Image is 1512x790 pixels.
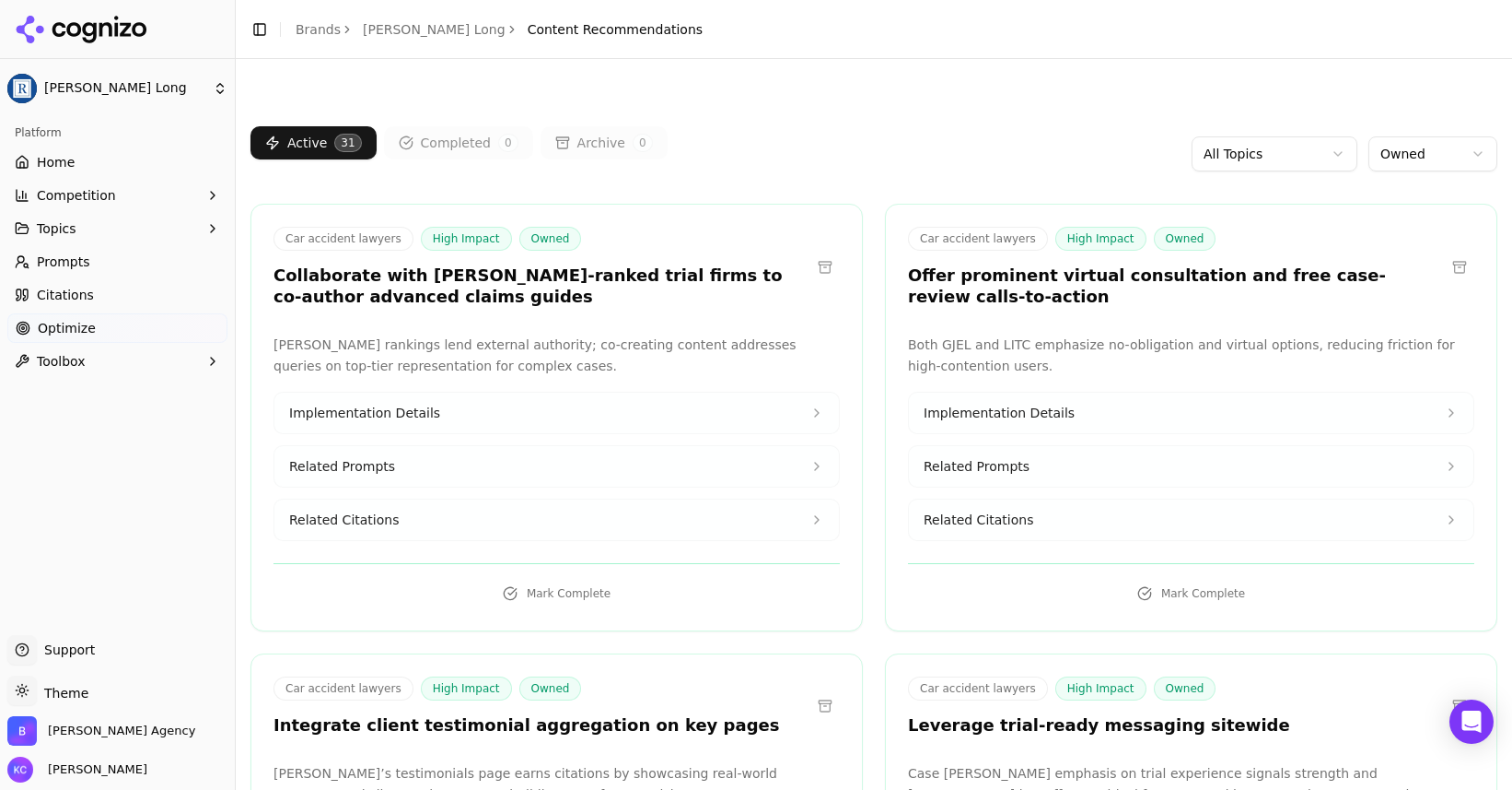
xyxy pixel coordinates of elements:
[41,761,147,778] span: [PERSON_NAME]
[273,265,810,307] h3: Collaborate with [PERSON_NAME]-ranked trial firms to co-author advanced claims guides
[519,677,582,701] span: Owned
[289,511,399,529] span: Related Citations
[296,22,341,37] a: Brands
[274,393,839,433] button: Implementation Details
[37,286,94,304] span: Citations
[7,74,37,103] img: Regan Zambri Long
[421,227,512,251] span: High Impact
[1055,677,1146,701] span: High Impact
[334,134,361,152] span: 31
[37,186,116,205] span: Competition
[289,404,440,422] span: Implementation Details
[37,219,76,238] span: Topics
[924,457,1029,476] span: Related Prompts
[498,134,518,152] span: 0
[1055,227,1146,251] span: High Impact
[38,319,96,337] span: Optimize
[274,500,839,540] button: Related Citations
[421,677,512,701] span: High Impact
[1449,700,1494,744] div: Open Intercom Messenger
[908,715,1290,737] h3: Leverage trial-ready messaging sitewide
[908,579,1474,608] button: Mark Complete
[7,247,227,277] a: Prompts
[363,20,506,39] a: [PERSON_NAME] Long
[541,126,668,159] button: Archive0
[924,404,1075,422] span: Implementation Details
[7,118,227,147] div: Platform
[37,686,88,701] span: Theme
[273,677,413,701] span: Car accident lawyers
[810,691,840,721] button: Archive recommendation
[908,265,1445,307] h3: Offer prominent virtual consultation and free case-review calls-to-action
[384,126,533,159] button: Completed0
[289,457,395,476] span: Related Prompts
[273,579,840,608] button: Mark Complete
[37,253,90,271] span: Prompts
[1445,691,1474,721] button: Archive recommendation
[810,253,840,282] button: Archive recommendation
[909,393,1473,433] button: Implementation Details
[37,153,75,171] span: Home
[908,335,1474,377] p: Both GJEL and LITC emphasize no-obligation and virtual options, reducing friction for high-conten...
[37,641,95,659] span: Support
[37,352,86,371] span: Toolbox
[1445,253,1474,282] button: Archive recommendation
[1154,227,1216,251] span: Owned
[296,20,703,39] nav: breadcrumb
[908,677,1048,701] span: Car accident lawyers
[44,80,205,97] span: [PERSON_NAME] Long
[7,347,227,376] button: Toolbox
[7,181,227,210] button: Competition
[274,446,839,487] button: Related Prompts
[273,715,779,737] h3: Integrate client testimonial aggregation on key pages
[48,723,195,739] span: Bob Agency
[7,214,227,243] button: Topics
[528,20,703,39] span: Content Recommendations
[924,511,1033,529] span: Related Citations
[7,280,227,310] a: Citations
[273,227,413,251] span: Car accident lawyers
[7,757,147,783] button: Open user button
[273,335,840,377] p: [PERSON_NAME] rankings lend external authority; co-creating content addresses queries on top-tier...
[909,446,1473,487] button: Related Prompts
[1154,677,1216,701] span: Owned
[7,147,227,177] a: Home
[7,716,195,746] button: Open organization switcher
[519,227,582,251] span: Owned
[7,716,37,746] img: Bob Agency
[250,126,377,159] button: Active31
[7,757,33,783] img: Kristine Cunningham
[908,227,1048,251] span: Car accident lawyers
[633,134,653,152] span: 0
[909,500,1473,540] button: Related Citations
[7,313,227,343] a: Optimize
